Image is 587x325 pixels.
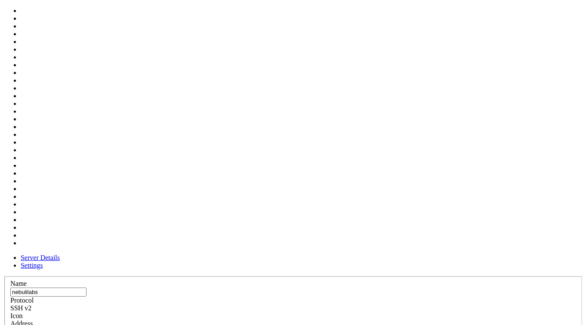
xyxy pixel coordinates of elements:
[10,288,87,297] input: Server Name
[10,304,31,312] span: SSH v2
[10,304,577,312] div: SSH v2
[21,262,43,269] a: Settings
[10,280,27,287] label: Name
[3,18,475,25] x-row: Access denied
[10,297,34,304] label: Protocol
[10,312,22,319] label: Icon
[3,25,475,33] x-row: nebulilabs@[TECHNICAL_ID]'s password:
[138,25,141,33] div: (37, 3)
[21,254,60,261] a: Server Details
[3,3,475,11] x-row: Access denied
[3,11,475,18] x-row: nebulilabs@[TECHNICAL_ID]'s password:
